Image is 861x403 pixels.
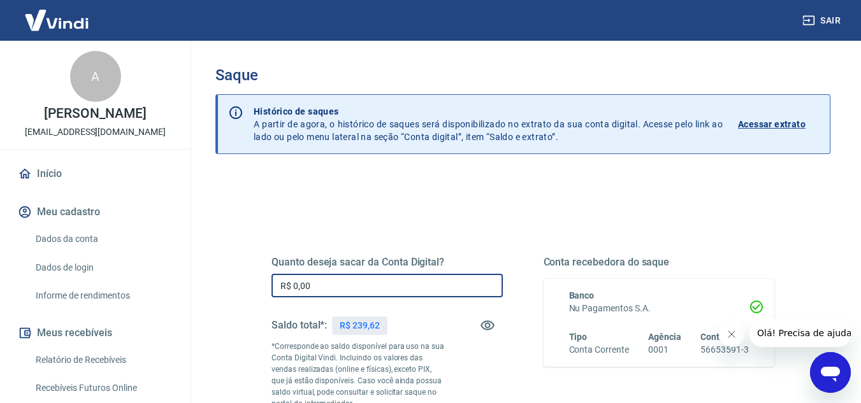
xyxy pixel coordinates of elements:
h5: Conta recebedora do saque [544,256,775,269]
a: Acessar extrato [738,105,820,143]
a: Início [15,160,175,188]
h5: Saldo total*: [271,319,327,332]
p: [EMAIL_ADDRESS][DOMAIN_NAME] [25,125,166,139]
a: Dados de login [31,255,175,281]
a: Informe de rendimentos [31,283,175,309]
span: Olá! Precisa de ajuda? [8,9,107,19]
img: Vindi [15,1,98,39]
h5: Quanto deseja sacar da Conta Digital? [271,256,503,269]
button: Meus recebíveis [15,319,175,347]
button: Meu cadastro [15,198,175,226]
a: Dados da conta [31,226,175,252]
iframe: Fechar mensagem [719,322,744,347]
p: R$ 239,62 [340,319,380,332]
a: Relatório de Recebíveis [31,347,175,373]
p: Acessar extrato [738,118,806,131]
iframe: Botão para abrir a janela de mensagens [810,352,851,393]
h6: Conta Corrente [569,343,629,357]
h6: Nu Pagamentos S.A. [569,302,749,315]
span: Conta [700,332,725,342]
button: Sair [800,9,846,32]
iframe: Mensagem da empresa [749,319,851,347]
a: Recebíveis Futuros Online [31,375,175,401]
span: Banco [569,290,595,300]
p: [PERSON_NAME] [44,107,146,120]
h3: Saque [215,66,830,84]
h6: 0001 [648,343,681,357]
p: Histórico de saques [254,105,723,118]
p: A partir de agora, o histórico de saques será disponibilizado no extrato da sua conta digital. Ac... [254,105,723,143]
span: Agência [648,332,681,342]
h6: 56653591-3 [700,343,749,357]
div: A [70,51,121,102]
span: Tipo [569,332,588,342]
